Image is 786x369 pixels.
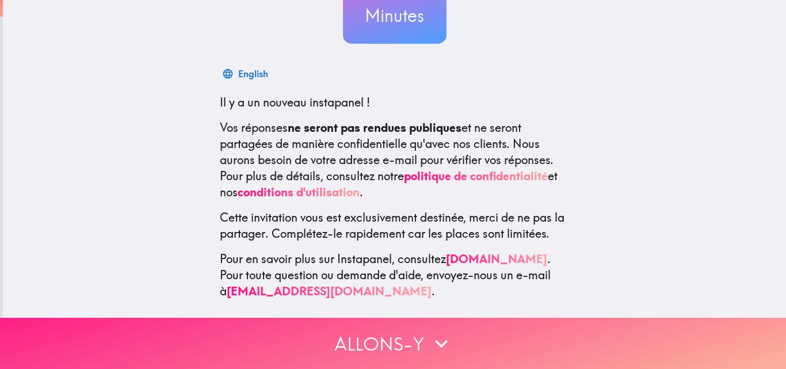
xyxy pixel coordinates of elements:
a: [EMAIL_ADDRESS][DOMAIN_NAME] [227,284,432,298]
a: [DOMAIN_NAME] [446,252,547,266]
p: Cette invitation vous est exclusivement destinée, merci de ne pas la partager. Complétez-le rapid... [220,210,570,242]
p: Vos réponses et ne seront partagées de manière confidentielle qu'avec nos clients. Nous aurons be... [220,120,570,200]
a: conditions d'utilisation [238,185,360,199]
p: Pour en savoir plus sur Instapanel, consultez . Pour toute question ou demande d'aide, envoyez-no... [220,251,570,299]
a: politique de confidentialité [404,169,548,183]
span: Il y a un nouveau instapanel ! [220,95,370,109]
b: ne seront pas rendues publiques [288,120,461,135]
div: English [238,66,268,82]
button: English [220,62,273,85]
h3: Minutes [343,3,447,28]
